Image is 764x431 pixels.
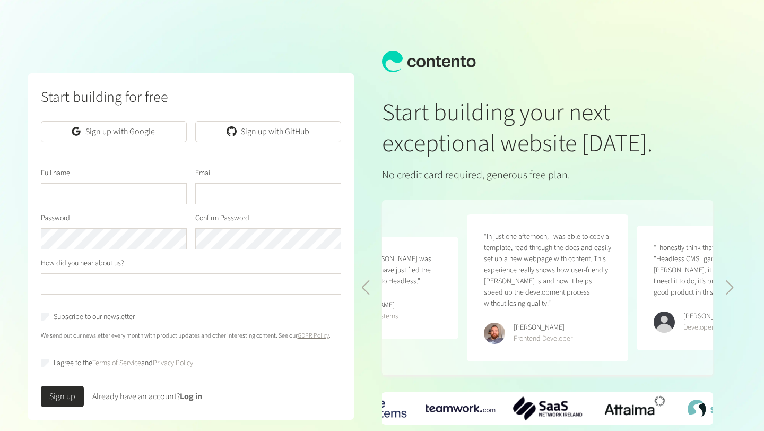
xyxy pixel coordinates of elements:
[426,404,495,412] div: 1 / 6
[54,358,193,369] label: I agree to the and
[683,322,734,333] div: Developer
[683,311,734,322] div: [PERSON_NAME]
[41,331,342,341] p: We send out our newsletter every month with product updates and other interesting content. See our .
[513,396,583,420] div: 2 / 6
[298,331,329,340] a: GDPR Policy
[514,322,572,333] div: [PERSON_NAME]
[688,400,757,417] div: 4 / 6
[41,121,187,142] a: Sign up with Google
[725,280,734,295] div: Next slide
[195,168,212,179] label: Email
[41,386,84,407] button: Sign up
[195,121,341,142] a: Sign up with GitHub
[382,98,713,159] h1: Start building your next exceptional website [DATE].
[92,358,141,368] a: Terms of Service
[180,391,202,402] a: Log in
[426,404,495,412] img: teamwork-logo.png
[484,323,505,344] img: Erik Galiana Farell
[484,231,611,309] p: “In just one afternoon, I was able to copy a template, read through the docs and easily set up a ...
[688,400,757,417] img: SkillsVista-Logo.png
[600,392,670,425] img: Attaima-Logo.png
[41,213,70,224] label: Password
[92,390,202,403] div: Already have an account?
[41,168,70,179] label: Full name
[514,333,572,344] div: Frontend Developer
[153,358,193,368] a: Privacy Policy
[54,312,135,323] label: Subscribe to our newsletter
[195,213,249,224] label: Confirm Password
[361,280,370,295] div: Previous slide
[600,392,670,425] div: 3 / 6
[41,86,342,108] h2: Start building for free
[467,214,628,361] figure: 1 / 5
[513,396,583,420] img: SaaS-Network-Ireland-logo.png
[382,167,713,183] p: No credit card required, generous free plan.
[41,258,124,269] label: How did you hear about us?
[654,312,675,333] img: Kevin Abatan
